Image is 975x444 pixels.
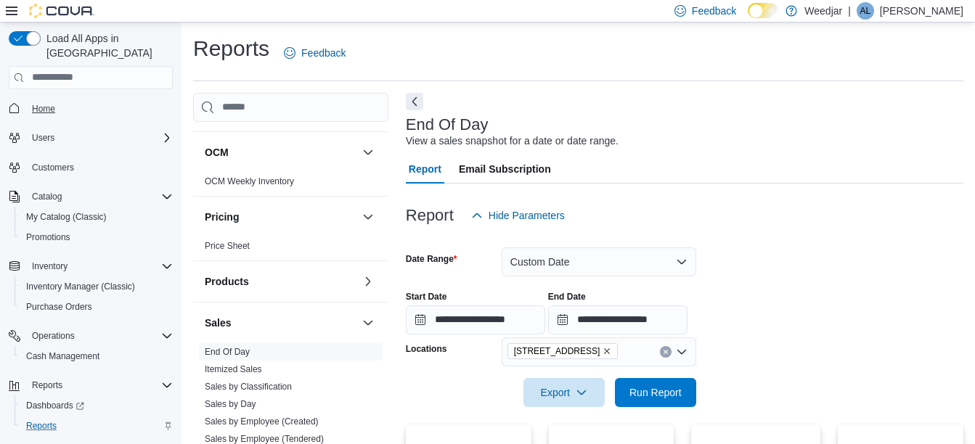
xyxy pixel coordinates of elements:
span: Purchase Orders [20,298,173,316]
span: AL [860,2,871,20]
button: Export [523,378,605,407]
a: Sales by Employee (Tendered) [205,434,324,444]
span: My Catalog (Classic) [26,211,107,223]
a: Home [26,100,61,118]
span: Dashboards [26,400,84,411]
span: 355 Oakwood Ave [507,343,619,359]
span: Customers [32,162,74,173]
a: Itemized Sales [205,364,262,374]
span: Reports [20,417,173,435]
button: OCM [359,144,377,161]
span: My Catalog (Classic) [20,208,173,226]
span: Home [32,103,55,115]
button: Operations [3,326,179,346]
span: Purchase Orders [26,301,92,313]
button: Inventory [26,258,73,275]
span: Feedback [301,46,346,60]
span: [STREET_ADDRESS] [514,344,600,358]
button: Products [205,274,356,289]
a: Customers [26,159,80,176]
span: Run Report [629,385,682,400]
button: Catalog [3,186,179,207]
button: Inventory [3,256,179,276]
button: OCM [205,145,356,160]
button: Remove 355 Oakwood Ave from selection in this group [603,347,611,355]
span: Report [409,155,441,184]
a: Inventory Manager (Classic) [20,278,141,295]
span: Hide Parameters [489,208,565,223]
h1: Reports [193,34,269,63]
button: Next [406,93,423,110]
input: Press the down key to open a popover containing a calendar. [548,305,688,334]
p: | [848,2,851,20]
h3: Pricing [205,210,239,224]
span: End Of Day [205,346,250,358]
label: Date Range [406,253,457,265]
span: Dark Mode [748,18,748,19]
label: Locations [406,343,447,355]
button: Operations [26,327,81,345]
input: Press the down key to open a popover containing a calendar. [406,305,545,334]
label: End Date [548,291,586,303]
button: Sales [205,316,356,330]
a: Purchase Orders [20,298,98,316]
span: Email Subscription [459,155,551,184]
input: Dark Mode [748,3,778,18]
a: Sales by Classification [205,382,292,392]
span: Catalog [26,188,173,205]
span: Inventory Manager (Classic) [20,278,173,295]
span: Cash Management [26,350,99,362]
button: Run Report [615,378,696,407]
button: Pricing [205,210,356,224]
div: Pricing [193,237,388,260]
button: Custom Date [502,247,696,276]
label: Start Date [406,291,447,303]
button: Inventory Manager (Classic) [15,276,179,297]
a: Loyalty Redemption Values [205,112,310,122]
button: Reports [15,416,179,436]
button: Clear input [660,346,672,358]
div: Amelio Lalo [857,2,874,20]
span: Sales by Classification [205,381,292,392]
span: Dashboards [20,397,173,414]
a: Dashboards [20,397,90,414]
button: Open list of options [676,346,688,358]
h3: End Of Day [406,116,489,133]
div: OCM [193,173,388,196]
a: Reports [20,417,62,435]
span: Inventory [26,258,173,275]
span: Load All Apps in [GEOGRAPHIC_DATA] [41,31,173,60]
a: OCM Weekly Inventory [205,176,294,186]
button: Sales [359,314,377,332]
button: Reports [26,377,68,394]
button: Products [359,273,377,290]
h3: Report [406,207,454,224]
button: Catalog [26,188,68,205]
a: Price Sheet [205,241,250,251]
a: End Of Day [205,347,250,357]
span: Users [26,129,173,147]
a: Promotions [20,229,76,246]
span: Reports [32,379,62,391]
span: Users [32,132,54,144]
button: Purchase Orders [15,297,179,317]
p: Weedjar [804,2,842,20]
span: Inventory [32,260,68,272]
h3: OCM [205,145,229,160]
span: Reports [26,420,57,432]
a: Sales by Employee (Created) [205,416,319,427]
span: Sales by Employee (Created) [205,416,319,427]
span: Sales by Day [205,398,256,410]
span: Operations [32,330,75,342]
span: Feedback [692,4,736,18]
span: Promotions [26,231,70,243]
span: Cash Management [20,348,173,365]
span: Price Sheet [205,240,250,252]
button: Reports [3,375,179,395]
a: Feedback [278,38,351,67]
img: Cova [29,4,94,18]
span: Reports [26,377,173,394]
button: Pricing [359,208,377,226]
span: Promotions [20,229,173,246]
